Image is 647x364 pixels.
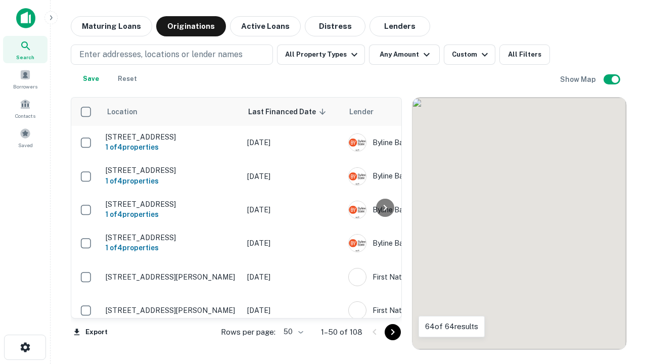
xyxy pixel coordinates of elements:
[106,233,237,242] p: [STREET_ADDRESS]
[349,134,366,151] img: picture
[348,234,500,252] div: Byline Bank
[13,82,37,90] span: Borrowers
[71,44,273,65] button: Enter addresses, locations or lender names
[106,242,237,253] h6: 1 of 4 properties
[349,201,366,218] img: picture
[106,166,237,175] p: [STREET_ADDRESS]
[348,167,500,186] div: Byline Bank
[106,209,237,220] h6: 1 of 4 properties
[349,268,366,286] img: picture
[3,65,48,93] a: Borrowers
[3,36,48,63] a: Search
[75,69,107,89] button: Save your search to get updates of matches that match your search criteria.
[369,16,430,36] button: Lenders
[348,268,500,286] div: First Nations Bank
[79,49,243,61] p: Enter addresses, locations or lender names
[247,238,338,249] p: [DATE]
[348,301,500,320] div: First Nations Bank
[425,321,478,333] p: 64 of 64 results
[15,112,35,120] span: Contacts
[106,142,237,153] h6: 1 of 4 properties
[248,106,329,118] span: Last Financed Date
[106,200,237,209] p: [STREET_ADDRESS]
[349,106,374,118] span: Lender
[348,201,500,219] div: Byline Bank
[230,16,301,36] button: Active Loans
[247,204,338,215] p: [DATE]
[412,98,626,349] div: 0 0
[107,106,151,118] span: Location
[106,132,237,142] p: [STREET_ADDRESS]
[221,326,275,338] p: Rows per page:
[247,305,338,316] p: [DATE]
[247,171,338,182] p: [DATE]
[305,16,365,36] button: Distress
[106,306,237,315] p: [STREET_ADDRESS][PERSON_NAME]
[101,98,242,126] th: Location
[247,271,338,283] p: [DATE]
[321,326,362,338] p: 1–50 of 108
[156,16,226,36] button: Originations
[369,44,440,65] button: Any Amount
[280,325,305,339] div: 50
[349,168,366,185] img: picture
[3,124,48,151] a: Saved
[385,324,401,340] button: Go to next page
[18,141,33,149] span: Saved
[71,16,152,36] button: Maturing Loans
[560,74,597,85] h6: Show Map
[16,53,34,61] span: Search
[111,69,144,89] button: Reset
[596,283,647,332] iframe: Chat Widget
[343,98,505,126] th: Lender
[16,8,35,28] img: capitalize-icon.png
[499,44,550,65] button: All Filters
[349,235,366,252] img: picture
[349,302,366,319] img: picture
[242,98,343,126] th: Last Financed Date
[106,175,237,187] h6: 1 of 4 properties
[3,95,48,122] a: Contacts
[247,137,338,148] p: [DATE]
[444,44,495,65] button: Custom
[452,49,491,61] div: Custom
[348,133,500,152] div: Byline Bank
[106,272,237,282] p: [STREET_ADDRESS][PERSON_NAME]
[277,44,365,65] button: All Property Types
[71,325,110,340] button: Export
